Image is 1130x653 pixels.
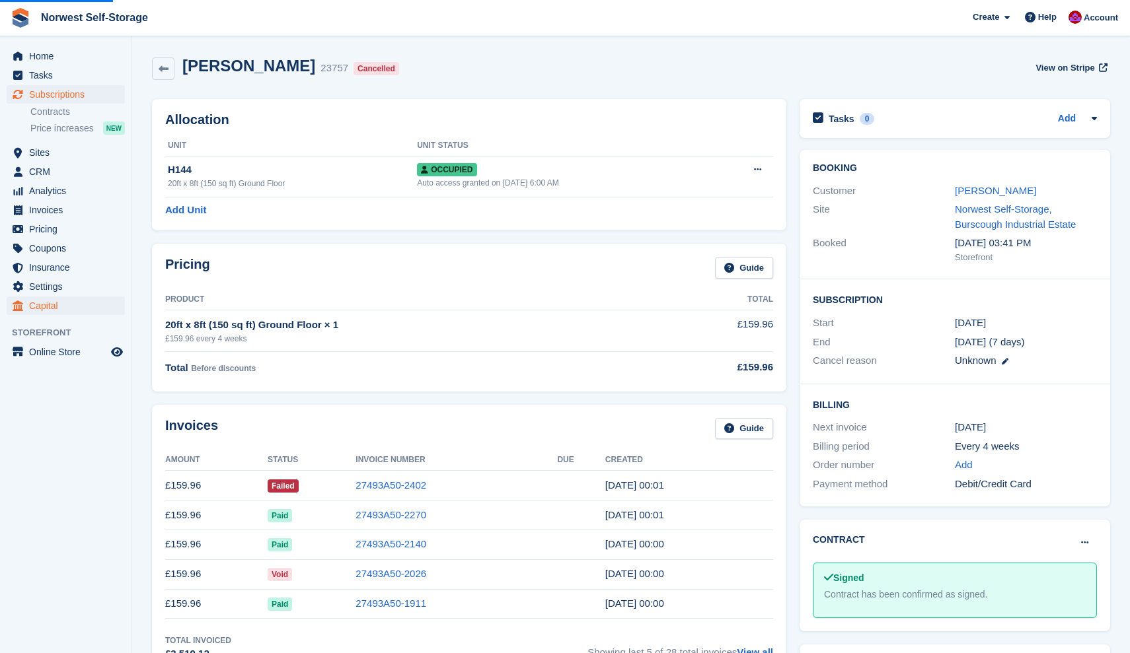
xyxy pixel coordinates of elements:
[103,121,125,135] div: NEW
[29,66,108,85] span: Tasks
[354,62,399,75] div: Cancelled
[356,509,426,520] a: 27493A50-2270
[715,257,773,279] a: Guide
[813,458,955,473] div: Order number
[7,220,125,238] a: menu
[813,292,1097,306] h2: Subscription
[7,47,125,65] a: menu
[165,318,669,333] div: 20ft x 8ft (150 sq ft) Ground Floor × 1
[7,182,125,200] a: menu
[7,143,125,162] a: menu
[29,201,108,219] span: Invoices
[11,8,30,28] img: stora-icon-8386f47178a22dfd0bd8f6a31ec36ba5ce8667c1dd55bd0f319d3a0aa187defe.svg
[605,509,664,520] time: 2025-08-18 23:01:01 UTC
[29,220,108,238] span: Pricing
[29,143,108,162] span: Sites
[165,362,188,373] span: Total
[320,61,348,76] div: 23757
[29,182,108,200] span: Analytics
[30,121,125,135] a: Price increases NEW
[813,316,955,331] div: Start
[165,471,268,500] td: £159.96
[356,479,426,491] a: 27493A50-2402
[268,509,292,522] span: Paid
[1030,57,1110,79] a: View on Stripe
[605,598,664,609] time: 2025-05-26 23:00:26 UTC
[813,439,955,454] div: Billing period
[813,477,955,492] div: Payment method
[7,296,125,315] a: menu
[955,236,1097,251] div: [DATE] 03:41 PM
[955,336,1025,347] span: [DATE] (7 days)
[356,568,426,579] a: 27493A50-2026
[29,343,108,361] span: Online Store
[165,589,268,619] td: £159.96
[715,418,773,440] a: Guide
[168,162,417,178] div: H144
[356,598,426,609] a: 27493A50-1911
[29,162,108,181] span: CRM
[1084,11,1118,24] span: Account
[268,568,292,581] span: Void
[7,85,125,104] a: menu
[109,344,125,360] a: Preview store
[268,479,299,493] span: Failed
[29,296,108,315] span: Capital
[813,397,1097,411] h2: Billing
[165,135,417,156] th: Unit
[268,598,292,611] span: Paid
[813,353,955,368] div: Cancel reason
[168,178,417,189] div: 20ft x 8ft (150 sq ft) Ground Floor
[29,47,108,65] span: Home
[813,533,865,547] h2: Contract
[669,310,773,351] td: £159.96
[1038,11,1057,24] span: Help
[824,571,1086,585] div: Signed
[1036,61,1094,75] span: View on Stripe
[7,162,125,181] a: menu
[813,335,955,350] div: End
[268,450,356,471] th: Status
[165,500,268,530] td: £159.96
[29,277,108,296] span: Settings
[605,568,664,579] time: 2025-06-23 23:00:17 UTC
[7,343,125,361] a: menu
[36,7,153,28] a: Norwest Self-Storage
[165,559,268,589] td: £159.96
[829,113,854,125] h2: Tasks
[417,135,715,156] th: Unit Status
[165,333,669,345] div: £159.96 every 4 weeks
[955,251,1097,264] div: Storefront
[165,418,218,440] h2: Invoices
[165,257,210,279] h2: Pricing
[955,477,1097,492] div: Debit/Credit Card
[824,588,1086,601] div: Contract has been confirmed as signed.
[268,538,292,551] span: Paid
[165,289,669,310] th: Product
[29,85,108,104] span: Subscriptions
[417,177,715,189] div: Auto access granted on [DATE] 6:00 AM
[1058,112,1076,127] a: Add
[165,450,268,471] th: Amount
[955,420,1097,435] div: [DATE]
[7,66,125,85] a: menu
[813,184,955,199] div: Customer
[30,122,94,135] span: Price increases
[356,538,426,549] a: 27493A50-2140
[813,420,955,435] div: Next invoice
[165,530,268,559] td: £159.96
[605,450,773,471] th: Created
[955,458,973,473] a: Add
[29,239,108,258] span: Coupons
[605,538,664,549] time: 2025-07-21 23:00:49 UTC
[955,439,1097,454] div: Every 4 weeks
[973,11,999,24] span: Create
[12,326,132,339] span: Storefront
[605,479,664,491] time: 2025-09-15 23:01:10 UTC
[955,185,1036,196] a: [PERSON_NAME]
[955,203,1076,230] a: Norwest Self-Storage, Burscough Industrial Estate
[1069,11,1082,24] img: Daniel Grensinger
[669,360,773,375] div: £159.96
[191,364,256,373] span: Before discounts
[7,239,125,258] a: menu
